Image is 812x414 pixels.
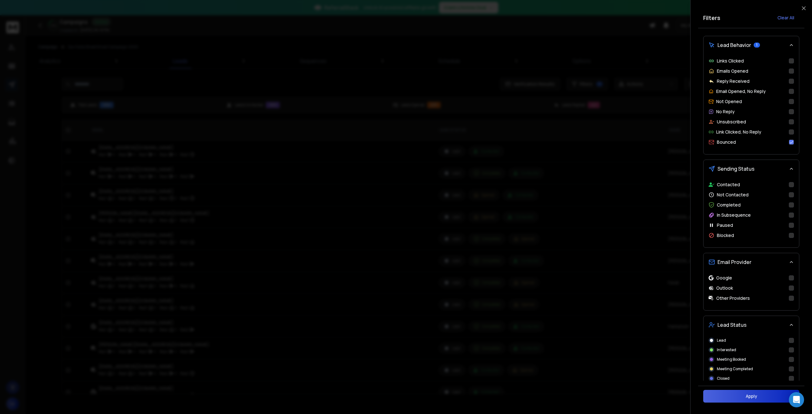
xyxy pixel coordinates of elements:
h2: Filters [703,13,720,22]
span: Email Provider [717,258,751,266]
p: Bounced [717,139,736,145]
span: Lead Status [717,321,747,329]
p: Not Opened [716,98,742,105]
p: Email Opened, No Reply [716,88,766,95]
p: Meeting Completed [717,366,753,371]
div: Lead Behavior1 [704,54,799,154]
p: Lead [717,338,726,343]
span: Lead Behavior [717,41,751,49]
p: Google [716,275,732,281]
button: Apply [703,390,799,403]
p: Interested [717,347,736,352]
p: Meeting Booked [717,357,746,362]
p: Other Providers [716,295,750,301]
button: Email Provider [704,253,799,271]
p: No Reply [716,108,735,115]
p: In Subsequence [717,212,751,218]
p: Link Clicked, No Reply [716,129,761,135]
div: Email Provider [704,271,799,310]
p: Blocked [717,232,734,239]
p: Unsubscribed [717,119,746,125]
button: Clear All [772,11,799,24]
p: Paused [717,222,733,228]
p: Not Contacted [717,192,749,198]
p: Reply Received [717,78,750,84]
p: Emails Opened [717,68,748,74]
button: Lead Behavior1 [704,36,799,54]
p: Closed [717,376,730,381]
p: Links Clicked [717,58,744,64]
div: Sending Status [704,178,799,247]
p: Outlook [716,285,733,291]
button: Lead Status [704,316,799,334]
span: Sending Status [717,165,755,173]
p: Contacted [717,181,740,188]
button: Sending Status [704,160,799,178]
div: Open Intercom Messenger [789,392,804,407]
span: 1 [754,43,760,48]
p: Completed [717,202,741,208]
